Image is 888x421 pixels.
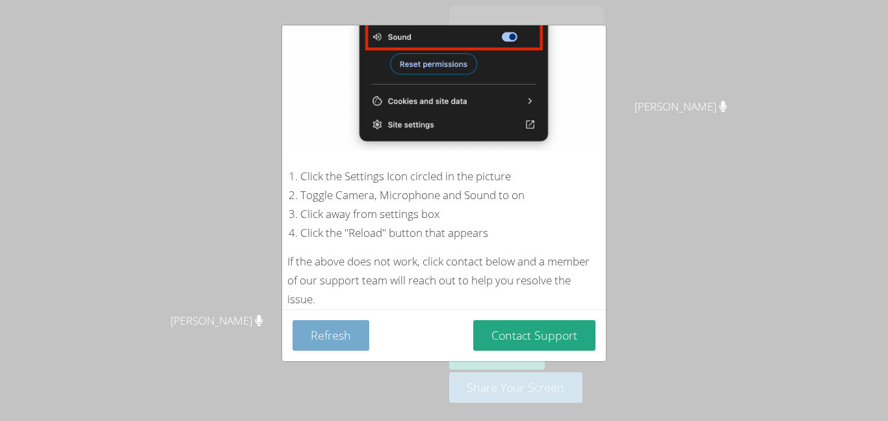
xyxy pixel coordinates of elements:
[300,205,601,224] li: Click away from settings box
[300,186,601,205] li: Toggle Camera, Microphone and Sound to on
[287,252,601,309] div: If the above does not work, click contact below and a member of our support team will reach out t...
[300,167,601,186] li: Click the Settings Icon circled in the picture
[293,320,369,351] button: Refresh
[473,320,595,351] button: Contact Support
[300,224,601,243] li: Click the "Reload" button that appears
